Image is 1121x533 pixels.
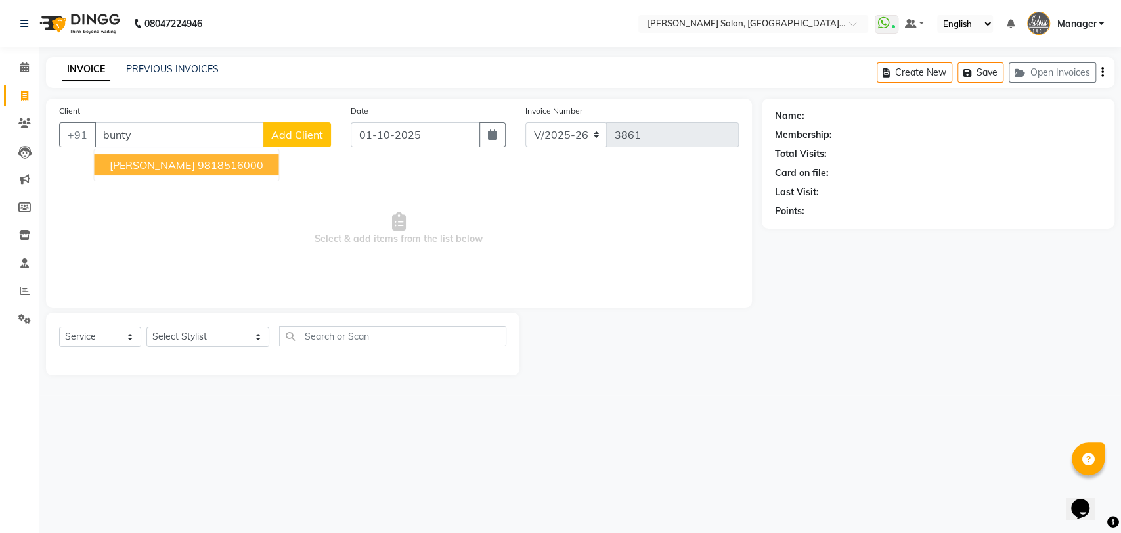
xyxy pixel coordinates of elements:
b: 08047224946 [144,5,202,42]
button: Save [957,62,1003,83]
div: Card on file: [775,166,829,180]
div: Last Visit: [775,185,819,199]
span: Add Client [271,128,323,141]
span: [PERSON_NAME] [110,158,194,172]
span: Select & add items from the list below [59,163,739,294]
a: PREVIOUS INVOICES [126,63,219,75]
input: Search or Scan [279,326,506,346]
iframe: chat widget [1066,480,1108,520]
img: logo [33,5,123,42]
span: Manager [1057,17,1096,31]
div: Name: [775,109,804,123]
label: Client [59,105,80,117]
button: +91 [59,122,96,147]
div: Total Visits: [775,147,827,161]
input: Search by Name/Mobile/Email/Code [95,122,264,147]
div: Points: [775,204,804,218]
button: Open Invoices [1009,62,1096,83]
ngb-highlight: 9818516000 [197,158,263,172]
button: Create New [877,62,952,83]
img: Manager [1027,12,1050,35]
label: Date [351,105,368,117]
button: Add Client [263,122,331,147]
div: Membership: [775,128,832,142]
label: Invoice Number [525,105,582,117]
a: INVOICE [62,58,110,81]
